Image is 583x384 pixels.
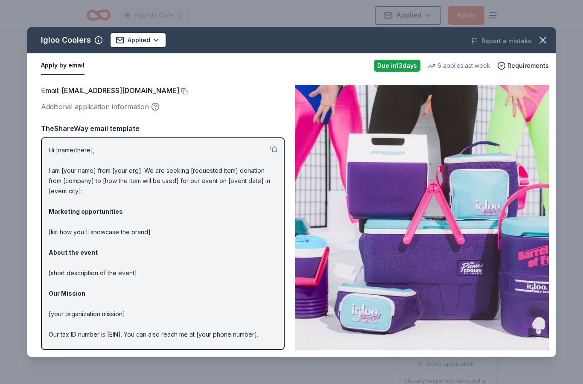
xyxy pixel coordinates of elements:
div: TheShareWay email template [41,123,285,134]
div: Igloo Coolers [41,33,91,47]
button: Apply by email [41,57,85,75]
button: Report a mistake [471,36,532,46]
strong: Marketing opportunities [49,208,123,215]
img: Image for Igloo Coolers [295,85,549,350]
div: Due in 13 days [374,60,420,72]
span: Email : [41,86,179,95]
div: Additional application information [41,101,285,112]
a: [EMAIL_ADDRESS][DOMAIN_NAME] [61,85,179,96]
p: Hi [name/there], I am [your name] from [your org]. We are seeking [requested item] donation from ... [49,145,277,370]
button: Requirements [497,61,549,71]
button: Applied [110,32,166,48]
strong: Our Mission [49,290,85,297]
strong: About the event [49,249,98,256]
span: Requirements [507,61,549,71]
div: 6 applies last week [427,61,490,71]
span: Applied [128,35,150,45]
